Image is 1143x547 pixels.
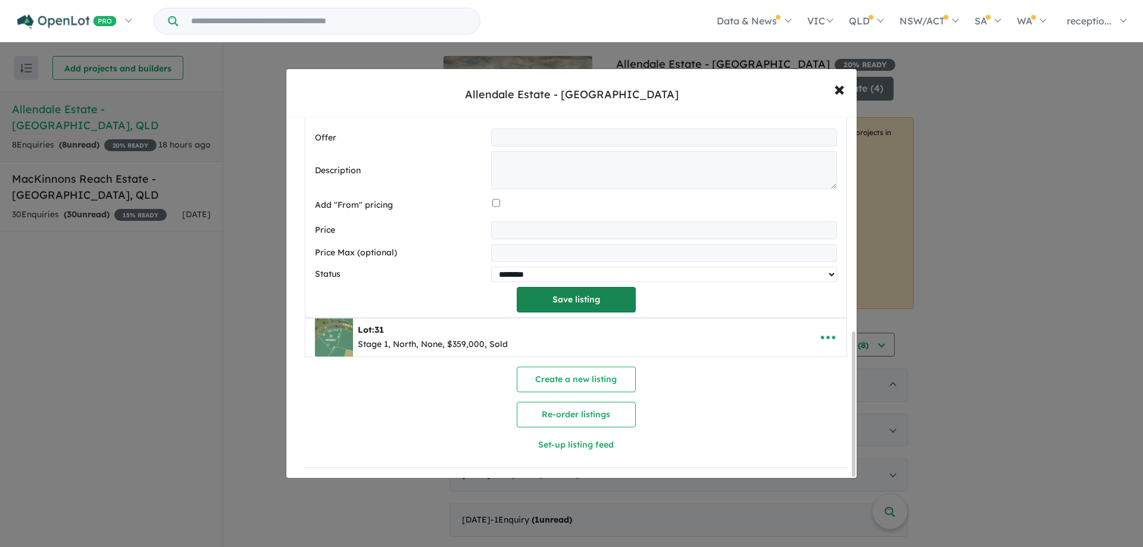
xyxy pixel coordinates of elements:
label: Offer [315,131,486,145]
img: Openlot PRO Logo White [17,14,117,29]
label: Description [315,164,486,178]
button: Create a new listing [517,367,636,392]
label: Price [315,223,486,237]
label: Add "From" pricing [315,198,488,212]
b: Lot: [358,324,384,335]
input: Try estate name, suburb, builder or developer [180,8,477,34]
label: Price Max (optional) [315,246,486,260]
label: Status [315,267,486,282]
span: 31 [374,324,384,335]
button: Save listing [517,287,636,312]
button: Set-up listing feed [441,432,712,458]
span: receptio... [1067,15,1111,27]
span: × [834,76,845,101]
div: Stage 1, North, None, $359,000, Sold [358,337,508,352]
img: Allendale%20Estate%20-%20Alligator%20Creek%20-%20Lot%2031___1752201272.png [315,318,353,357]
div: Allendale Estate - [GEOGRAPHIC_DATA] [465,87,679,102]
button: Re-order listings [517,402,636,427]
